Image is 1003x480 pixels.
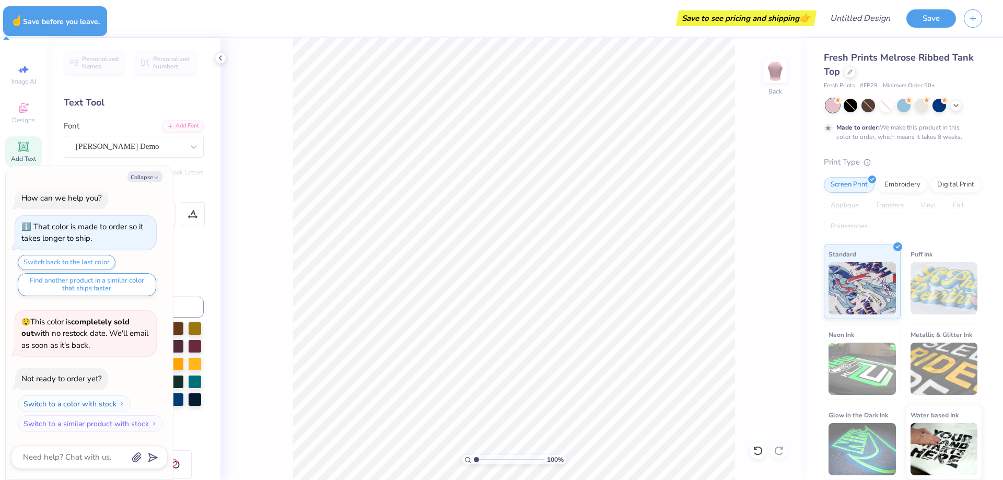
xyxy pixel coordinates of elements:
div: Save to see pricing and shipping [679,10,814,26]
div: Text Tool [64,96,204,110]
img: Back [765,61,786,81]
span: Glow in the Dark Ink [829,409,888,420]
div: Add Font [162,120,204,132]
img: Glow in the Dark Ink [829,423,896,475]
div: Back [768,87,782,96]
div: Applique [824,198,866,214]
span: Personalized Names [82,55,119,70]
div: How can we help you? [21,193,102,203]
span: Personalized Numbers [153,55,190,70]
span: 100 % [547,455,564,464]
span: Fresh Prints [824,81,855,90]
span: This color is with no restock date. We'll email as soon as it's back. [21,317,148,350]
span: Water based Ink [911,409,959,420]
div: We make this product in this color to order, which means it takes 8 weeks. [836,123,965,142]
div: Transfers [869,198,911,214]
span: Neon Ink [829,329,854,340]
span: # FP29 [860,81,878,90]
span: Add Text [11,155,36,163]
span: Minimum Order: 50 + [883,81,935,90]
span: Puff Ink [911,249,932,260]
span: 😵 [21,317,30,327]
span: Designs [12,116,35,124]
div: Not ready to order yet? [21,373,102,384]
img: Puff Ink [911,262,978,314]
span: Standard [829,249,856,260]
button: Switch to a color with stock [18,395,131,412]
div: Digital Print [930,177,981,193]
div: Foil [946,198,971,214]
div: Screen Print [824,177,874,193]
div: Rhinestones [824,219,874,235]
button: Switch back to the last color [18,255,115,270]
img: Water based Ink [911,423,978,475]
button: Save [906,9,956,28]
span: Fresh Prints Melrose Ribbed Tank Top [824,51,974,78]
label: Font [64,120,79,132]
span: Image AI [11,77,36,86]
img: Switch to a similar product with stock [151,420,157,427]
img: Metallic & Glitter Ink [911,343,978,395]
span: Metallic & Glitter Ink [911,329,972,340]
div: Print Type [824,156,982,168]
span: 👉 [799,11,811,24]
button: Switch to a similar product with stock [18,415,163,432]
div: That color is made to order so it takes longer to ship. [21,221,143,244]
button: Find another product in a similar color that ships faster [18,273,156,296]
strong: completely sold out [21,317,130,339]
img: Switch to a color with stock [119,401,125,407]
div: Embroidery [878,177,927,193]
strong: Made to order: [836,123,880,132]
img: Neon Ink [829,343,896,395]
button: Collapse [127,171,162,182]
input: Untitled Design [822,8,899,29]
div: Vinyl [914,198,943,214]
img: Standard [829,262,896,314]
